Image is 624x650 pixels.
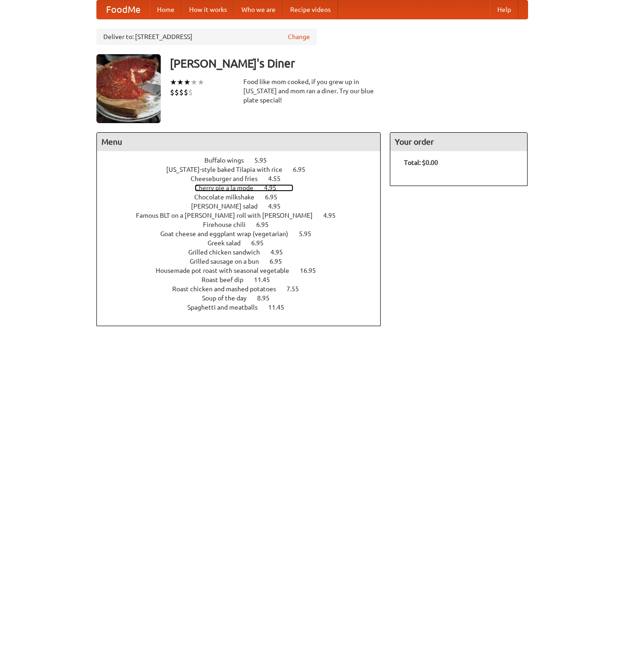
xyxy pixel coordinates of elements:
span: 6.95 [293,166,315,173]
li: ★ [197,77,204,87]
span: Greek salad [208,239,250,247]
span: 4.55 [268,175,290,182]
span: 4.95 [323,212,345,219]
li: ★ [191,77,197,87]
span: 5.95 [254,157,276,164]
a: Firehouse chili 6.95 [203,221,286,228]
span: Famous BLT on a [PERSON_NAME] roll with [PERSON_NAME] [136,212,322,219]
li: ★ [184,77,191,87]
span: Goat cheese and eggplant wrap (vegetarian) [160,230,298,237]
span: 11.45 [268,304,293,311]
span: 8.95 [257,294,279,302]
a: Who we are [234,0,283,19]
span: Grilled chicken sandwich [188,249,269,256]
a: Housemade pot roast with seasonal vegetable 16.95 [156,267,333,274]
li: ★ [177,77,184,87]
span: [US_STATE]-style baked Tilapia with rice [166,166,292,173]
span: 11.45 [254,276,279,283]
a: Recipe videos [283,0,338,19]
span: Grilled sausage on a bun [190,258,268,265]
li: $ [184,87,188,97]
h4: Your order [390,133,527,151]
a: Grilled chicken sandwich 4.95 [188,249,300,256]
span: Buffalo wings [204,157,253,164]
span: Roast chicken and mashed potatoes [172,285,285,293]
span: 6.95 [251,239,273,247]
span: Cherry pie a la mode [195,184,263,192]
a: Help [490,0,518,19]
a: Greek salad 6.95 [208,239,281,247]
a: How it works [182,0,234,19]
h3: [PERSON_NAME]'s Diner [170,54,528,73]
a: Soup of the day 8.95 [202,294,287,302]
span: 4.95 [268,203,290,210]
a: Roast chicken and mashed potatoes 7.55 [172,285,316,293]
span: Chocolate milkshake [194,193,264,201]
a: Buffalo wings 5.95 [204,157,284,164]
a: FoodMe [97,0,150,19]
a: Chocolate milkshake 6.95 [194,193,294,201]
span: 4.95 [270,249,292,256]
span: 6.95 [265,193,287,201]
a: [US_STATE]-style baked Tilapia with rice 6.95 [166,166,322,173]
a: Home [150,0,182,19]
li: $ [188,87,193,97]
span: 16.95 [300,267,325,274]
li: $ [174,87,179,97]
a: Spaghetti and meatballs 11.45 [187,304,301,311]
span: Cheeseburger and fries [191,175,267,182]
a: [PERSON_NAME] salad 4.95 [191,203,298,210]
a: Goat cheese and eggplant wrap (vegetarian) 5.95 [160,230,328,237]
a: Cheeseburger and fries 4.55 [191,175,298,182]
li: $ [170,87,174,97]
li: ★ [170,77,177,87]
span: 6.95 [256,221,278,228]
div: Deliver to: [STREET_ADDRESS] [96,28,317,45]
img: angular.jpg [96,54,161,123]
b: Total: $0.00 [404,159,438,166]
span: Housemade pot roast with seasonal vegetable [156,267,298,274]
span: Roast beef dip [202,276,253,283]
span: [PERSON_NAME] salad [191,203,267,210]
span: Spaghetti and meatballs [187,304,267,311]
a: Roast beef dip 11.45 [202,276,287,283]
span: 4.95 [264,184,286,192]
h4: Menu [97,133,381,151]
span: 7.55 [287,285,308,293]
span: Soup of the day [202,294,256,302]
a: Cherry pie a la mode 4.95 [195,184,293,192]
a: Change [288,32,310,41]
li: $ [179,87,184,97]
div: Food like mom cooked, if you grew up in [US_STATE] and mom ran a diner. Try our blue plate special! [243,77,381,105]
span: Firehouse chili [203,221,255,228]
a: Grilled sausage on a bun 6.95 [190,258,299,265]
span: 5.95 [299,230,320,237]
span: 6.95 [270,258,291,265]
a: Famous BLT on a [PERSON_NAME] roll with [PERSON_NAME] 4.95 [136,212,353,219]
